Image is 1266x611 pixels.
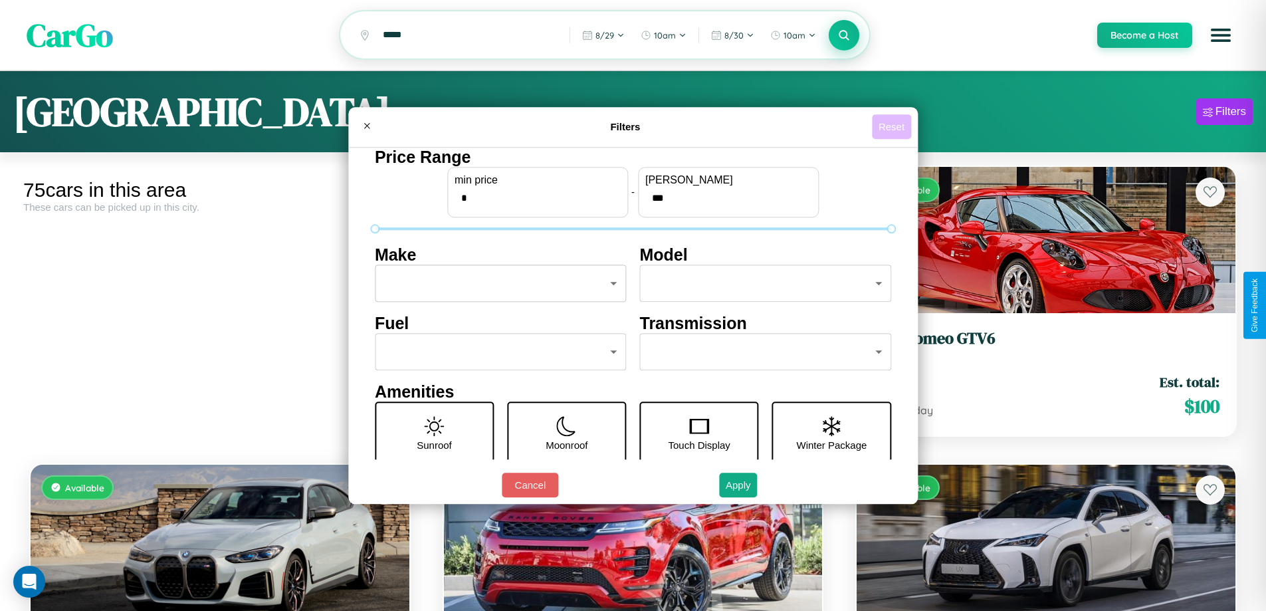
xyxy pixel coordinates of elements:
[1215,105,1246,118] div: Filters
[375,245,627,265] h4: Make
[576,25,631,46] button: 8/29
[375,314,627,333] h4: Fuel
[634,25,693,46] button: 10am
[631,183,635,201] p: -
[23,179,417,201] div: 75 cars in this area
[873,329,1219,362] a: Alfa Romeo GTV62022
[13,84,391,139] h1: [GEOGRAPHIC_DATA]
[654,30,676,41] span: 10am
[375,382,891,402] h4: Amenities
[784,30,805,41] span: 10am
[1160,372,1219,392] span: Est. total:
[65,482,104,493] span: Available
[417,436,452,454] p: Sunroof
[640,314,892,333] h4: Transmission
[27,13,113,57] span: CarGo
[797,436,867,454] p: Winter Package
[546,436,587,454] p: Moonroof
[1196,98,1253,125] button: Filters
[719,473,758,497] button: Apply
[764,25,823,46] button: 10am
[668,436,730,454] p: Touch Display
[595,30,614,41] span: 8 / 29
[13,566,45,598] div: Open Intercom Messenger
[873,329,1219,348] h3: Alfa Romeo GTV6
[23,201,417,213] div: These cars can be picked up in this city.
[905,404,933,417] span: / day
[1184,393,1219,420] span: $ 100
[375,148,891,167] h4: Price Range
[1202,17,1239,54] button: Open menu
[704,25,761,46] button: 8/30
[1097,23,1192,48] button: Become a Host
[872,114,911,139] button: Reset
[455,174,621,186] label: min price
[1250,279,1259,332] div: Give Feedback
[502,473,558,497] button: Cancel
[724,30,744,41] span: 8 / 30
[645,174,811,186] label: [PERSON_NAME]
[379,121,872,132] h4: Filters
[640,245,892,265] h4: Model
